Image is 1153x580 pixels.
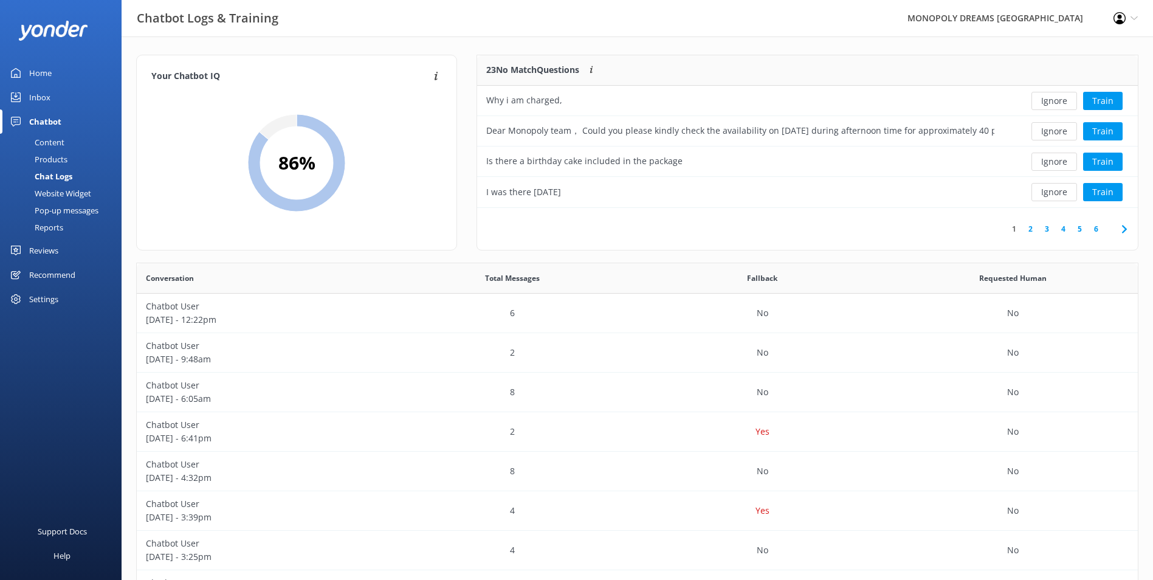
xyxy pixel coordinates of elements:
div: Home [29,61,52,85]
p: No [1007,544,1019,557]
p: No [757,306,768,320]
a: Content [7,134,122,151]
div: row [477,147,1138,177]
button: Train [1083,153,1123,171]
h4: Your Chatbot IQ [151,70,430,83]
div: I was there [DATE] [486,185,561,199]
p: 23 No Match Questions [486,63,579,77]
a: Chat Logs [7,168,122,185]
p: Yes [755,425,769,438]
div: row [137,373,1138,412]
span: Fallback [747,272,777,284]
div: Dear Monopoly team， Could you please kindly check the availability on [DATE] during afternoon tim... [486,124,994,137]
p: Chatbot User [146,497,378,511]
div: Chat Logs [7,168,72,185]
a: Products [7,151,122,168]
p: No [1007,504,1019,517]
p: Chatbot User [146,537,378,550]
p: [DATE] - 3:39pm [146,511,378,524]
span: Conversation [146,272,194,284]
div: row [477,116,1138,147]
p: No [1007,464,1019,478]
div: grid [477,86,1138,207]
button: Ignore [1031,92,1077,110]
div: row [137,294,1138,333]
div: Recommend [29,263,75,287]
p: Yes [755,504,769,517]
a: 3 [1039,223,1055,235]
div: Content [7,134,64,151]
a: 4 [1055,223,1072,235]
h2: 86 % [278,148,315,178]
div: Website Widget [7,185,91,202]
a: 2 [1022,223,1039,235]
button: Train [1083,92,1123,110]
div: row [137,452,1138,491]
div: Settings [29,287,58,311]
h3: Chatbot Logs & Training [137,9,278,28]
p: No [1007,306,1019,320]
p: No [757,346,768,359]
p: No [1007,346,1019,359]
div: Reports [7,219,63,236]
div: Is there a birthday cake included in the package [486,154,683,168]
p: No [1007,425,1019,438]
p: Chatbot User [146,339,378,353]
button: Ignore [1031,183,1077,201]
a: 5 [1072,223,1088,235]
a: Website Widget [7,185,122,202]
a: Reports [7,219,122,236]
p: [DATE] - 3:25pm [146,550,378,564]
button: Ignore [1031,122,1077,140]
img: yonder-white-logo.png [18,21,88,41]
p: 8 [510,464,515,478]
button: Train [1083,183,1123,201]
p: 2 [510,425,515,438]
p: 4 [510,504,515,517]
div: row [477,177,1138,207]
span: Total Messages [485,272,540,284]
button: Ignore [1031,153,1077,171]
div: Help [53,544,71,568]
p: 4 [510,544,515,557]
p: 6 [510,306,515,320]
p: Chatbot User [146,418,378,432]
div: row [137,491,1138,531]
p: [DATE] - 12:22pm [146,313,378,326]
p: Chatbot User [146,300,378,313]
div: Support Docs [38,519,87,544]
p: [DATE] - 6:41pm [146,432,378,445]
a: 6 [1088,223,1104,235]
button: Train [1083,122,1123,140]
span: Requested Human [979,272,1047,284]
div: row [477,86,1138,116]
div: Reviews [29,238,58,263]
div: Inbox [29,85,50,109]
div: row [137,531,1138,570]
p: No [757,385,768,399]
p: No [757,544,768,557]
p: Chatbot User [146,458,378,471]
p: [DATE] - 6:05am [146,392,378,406]
div: Pop-up messages [7,202,98,219]
p: No [757,464,768,478]
p: 2 [510,346,515,359]
p: [DATE] - 9:48am [146,353,378,366]
div: row [137,412,1138,452]
p: 8 [510,385,515,399]
p: Chatbot User [146,379,378,392]
div: Products [7,151,67,168]
a: Pop-up messages [7,202,122,219]
a: 1 [1006,223,1022,235]
div: Why i am charged, [486,94,562,107]
div: row [137,333,1138,373]
p: [DATE] - 4:32pm [146,471,378,485]
div: Chatbot [29,109,61,134]
p: No [1007,385,1019,399]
